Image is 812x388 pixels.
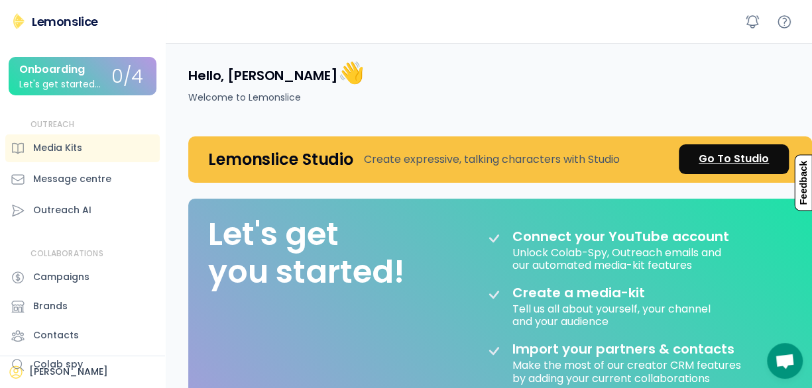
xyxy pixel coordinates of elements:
[33,328,79,342] div: Contacts
[512,244,724,271] div: Unlock Colab-Spy, Outreach emails and our automated media-kit features
[33,141,82,155] div: Media Kits
[208,215,404,291] div: Let's get you started!
[188,59,364,87] h4: Hello, [PERSON_NAME]
[512,341,734,357] div: Import your partners & contacts
[33,270,89,284] div: Campaigns
[699,151,769,167] div: Go To Studio
[512,301,713,328] div: Tell us all about yourself, your channel and your audience
[338,58,365,87] font: 👋
[767,343,803,379] a: Open chat
[512,228,729,244] div: Connect your YouTube account
[11,13,27,29] img: Lemonslice
[208,149,353,170] h4: Lemonslice Studio
[33,299,68,313] div: Brands
[30,119,75,130] div: OUTREACH
[19,64,85,75] div: Onboarding
[188,91,301,105] div: Welcome to Lemonslice
[30,248,103,260] div: COLLABORATIONS
[111,67,143,87] div: 0/4
[19,79,101,89] div: Let's get started...
[679,144,789,174] a: Go To Studio
[33,203,91,217] div: Outreach AI
[33,172,111,186] div: Message centre
[33,358,83,371] div: Colab spy
[512,357,744,384] div: Make the most of our creator CRM features by adding your current collaborations
[512,285,678,301] div: Create a media-kit
[32,13,98,30] div: Lemonslice
[364,152,620,168] div: Create expressive, talking characters with Studio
